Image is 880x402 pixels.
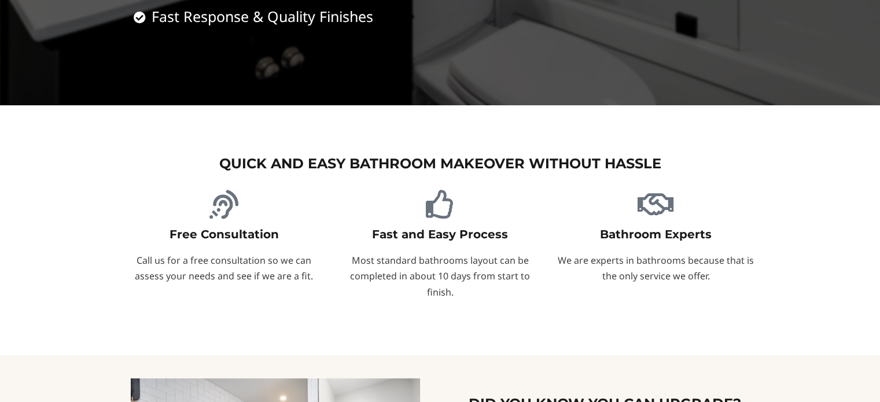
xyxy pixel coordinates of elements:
[554,253,758,284] p: We are experts in bathrooms because that is the only service we offer.
[170,227,279,241] a: Free Consultation
[116,154,764,172] h3: Quick and Easy Bathroom Makeover Without Hassle
[425,190,454,219] a: Fast and Easy Process
[338,253,542,300] p: Most standard bathrooms layout can be completed in about 10 days from start to finish.
[600,227,712,241] a: Bathroom Experts
[122,253,326,284] p: Call us for a free consultation so we can assess your needs and see if we are a fit.
[149,9,373,24] span: Fast Response & Quality Finishes
[372,227,508,241] a: Fast and Easy Process
[209,190,238,219] a: Free Consultation
[642,190,671,219] a: Bathroom Experts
